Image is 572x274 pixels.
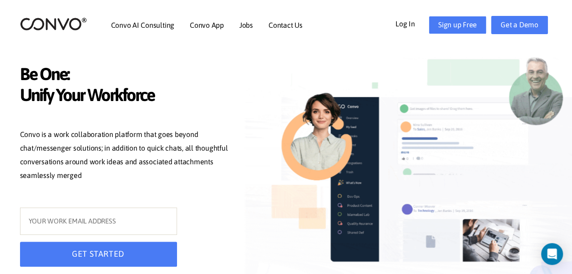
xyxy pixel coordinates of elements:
span: Be One: [20,64,234,87]
a: Convo AI Consulting [111,21,174,29]
button: GET STARTED [20,242,177,267]
span: Unify Your Workforce [20,85,234,108]
img: logo_2.png [20,17,87,31]
a: Jobs [239,21,253,29]
a: Log In [395,16,429,30]
a: Get a Demo [491,16,548,34]
a: Convo App [190,21,224,29]
a: Sign up Free [429,16,486,34]
div: Open Intercom Messenger [541,243,563,265]
a: Contact Us [268,21,303,29]
p: Convo is a work collaboration platform that goes beyond chat/messenger solutions; in addition to ... [20,128,234,184]
input: YOUR WORK EMAIL ADDRESS [20,208,177,235]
